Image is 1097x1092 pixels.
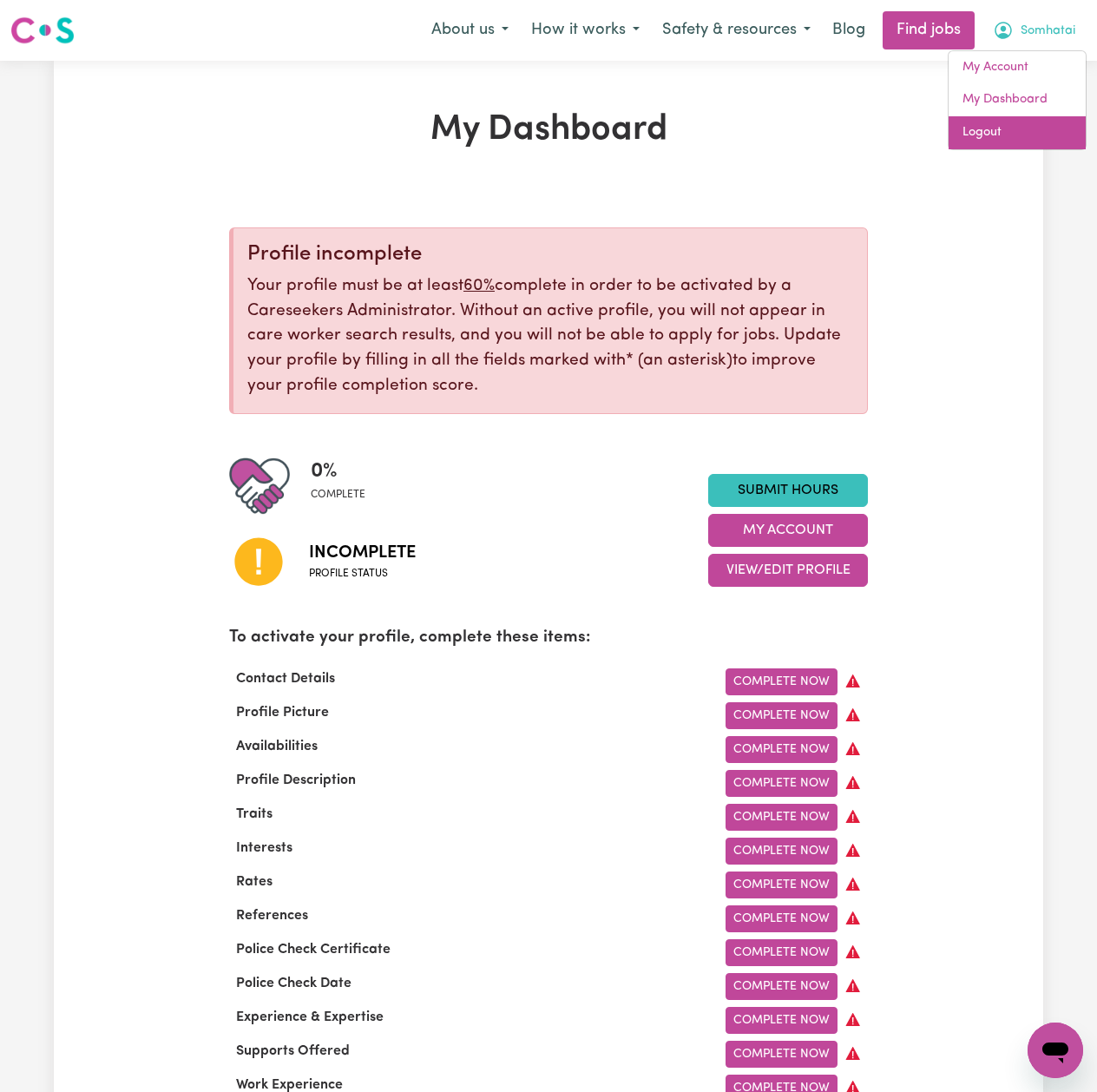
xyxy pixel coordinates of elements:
a: Complete Now [726,668,838,695]
p: Your profile must be at least complete in order to be activated by a Careseekers Administrator. W... [247,274,853,399]
span: Traits [229,807,279,821]
span: Somhatai [1021,22,1075,41]
span: Police Check Date [229,977,358,990]
button: My Account [708,514,868,547]
a: Logout [949,116,1086,149]
span: Profile Description [229,773,363,787]
span: Profile Picture [229,706,336,720]
span: an asterisk [626,352,732,369]
button: How it works [520,12,651,49]
span: Contact Details [229,672,342,686]
a: Complete Now [726,804,838,831]
span: Rates [229,875,279,889]
span: Profile status [309,566,416,582]
a: My Account [949,51,1086,84]
span: complete [311,487,365,503]
span: Work Experience [229,1078,350,1092]
a: Complete Now [726,872,838,898]
div: Profile incomplete [247,242,853,267]
a: Complete Now [726,838,838,865]
a: Careseekers logo [10,10,75,50]
h1: My Dashboard [229,109,868,151]
a: Submit Hours [708,474,868,507]
a: Blog [822,11,876,49]
button: View/Edit Profile [708,554,868,587]
button: About us [420,12,520,49]
span: Supports Offered [229,1044,357,1058]
a: Complete Now [726,736,838,763]
p: To activate your profile, complete these items: [229,626,868,651]
span: Police Check Certificate [229,943,397,957]
div: Profile completeness: 0% [311,456,379,516]
a: Complete Now [726,905,838,932]
span: References [229,909,315,923]
span: Interests [229,841,299,855]
a: Complete Now [726,1007,838,1034]
a: Complete Now [726,770,838,797]
a: Complete Now [726,1041,838,1068]
span: Availabilities [229,740,325,753]
a: Complete Now [726,702,838,729]
span: Experience & Expertise [229,1010,391,1024]
div: My Account [948,50,1087,150]
a: My Dashboard [949,83,1086,116]
a: Find jobs [883,11,975,49]
button: My Account [982,12,1087,49]
a: Complete Now [726,939,838,966]
u: 60% [463,278,495,294]
button: Safety & resources [651,12,822,49]
iframe: Button to launch messaging window [1028,1023,1083,1078]
span: Incomplete [309,540,416,566]
span: 0 % [311,456,365,487]
a: Complete Now [726,973,838,1000]
img: Careseekers logo [10,15,75,46]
